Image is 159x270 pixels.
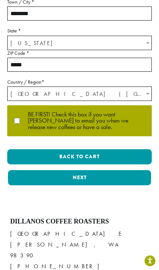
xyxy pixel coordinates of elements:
label: Country / Region [7,78,152,87]
span: State [7,36,152,50]
label: ZIP Code [7,49,152,58]
label: State [7,26,152,35]
span: United States (US) [8,87,151,101]
span: Country / Region [7,87,152,101]
span: BE FIRST! Check this box if you want [PERSON_NAME] to email you when we release new coffees or ha... [21,111,146,130]
h4: Dillanos Coffee Roasters [10,218,149,226]
span: Washington [8,36,151,50]
input: BE FIRST! Check this box if you want [PERSON_NAME] to email you when we release new coffees or ha... [13,118,21,124]
button: Back to cart [7,149,152,164]
button: Next [8,170,151,185]
a: [PHONE_NUMBER] [10,262,106,270]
